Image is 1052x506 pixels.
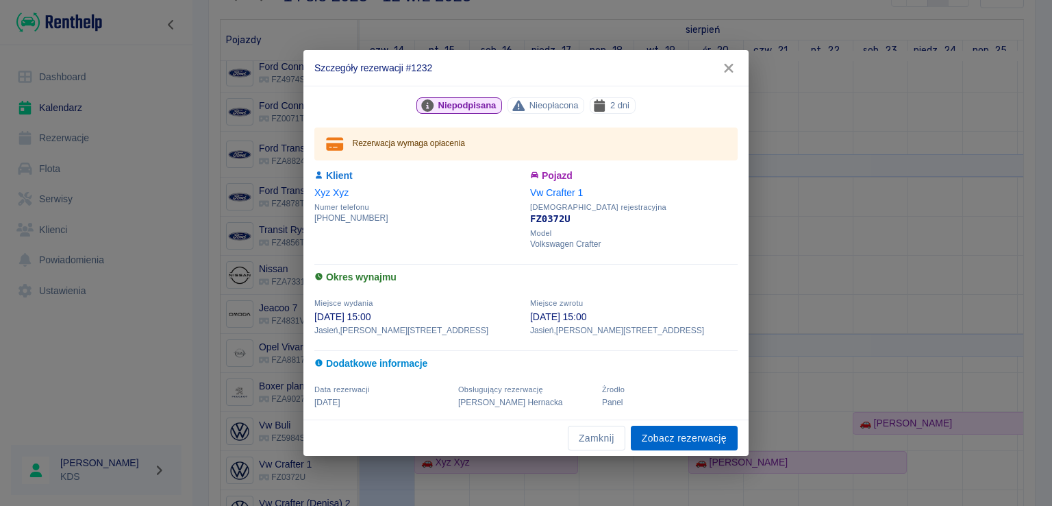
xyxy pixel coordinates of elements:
span: Data rezerwacji [314,385,370,394]
div: Rezerwacja wymaga opłacenia [353,132,465,156]
h2: Szczegóły rezerwacji #1232 [303,50,749,86]
p: [PERSON_NAME] Hernacka [458,396,594,409]
span: Miejsce wydania [314,299,373,307]
span: Model [530,229,738,238]
a: Zobacz rezerwację [631,426,738,451]
p: Jasień , [PERSON_NAME][STREET_ADDRESS] [530,324,738,337]
p: Panel [602,396,738,409]
span: Niepodpisana [433,98,502,112]
span: Obsługujący rezerwację [458,385,543,394]
p: FZ0372U [530,212,738,226]
p: [PHONE_NUMBER] [314,212,522,224]
span: Nieopłacona [524,98,584,112]
h6: Okres wynajmu [314,270,738,285]
h6: Klient [314,169,522,183]
a: Vw Crafter 1 [530,187,583,198]
span: Numer telefonu [314,203,522,212]
a: Xyz Xyz [314,187,349,198]
h6: Pojazd [530,169,738,183]
span: Żrodło [602,385,625,394]
span: Miejsce zwrotu [530,299,583,307]
p: Jasień , [PERSON_NAME][STREET_ADDRESS] [314,324,522,337]
p: [DATE] [314,396,450,409]
p: Volkswagen Crafter [530,238,738,250]
span: 2 dni [605,98,635,112]
h6: Dodatkowe informacje [314,357,738,371]
p: [DATE] 15:00 [530,310,738,324]
button: Zamknij [568,426,625,451]
p: [DATE] 15:00 [314,310,522,324]
span: [DEMOGRAPHIC_DATA] rejestracyjna [530,203,738,212]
